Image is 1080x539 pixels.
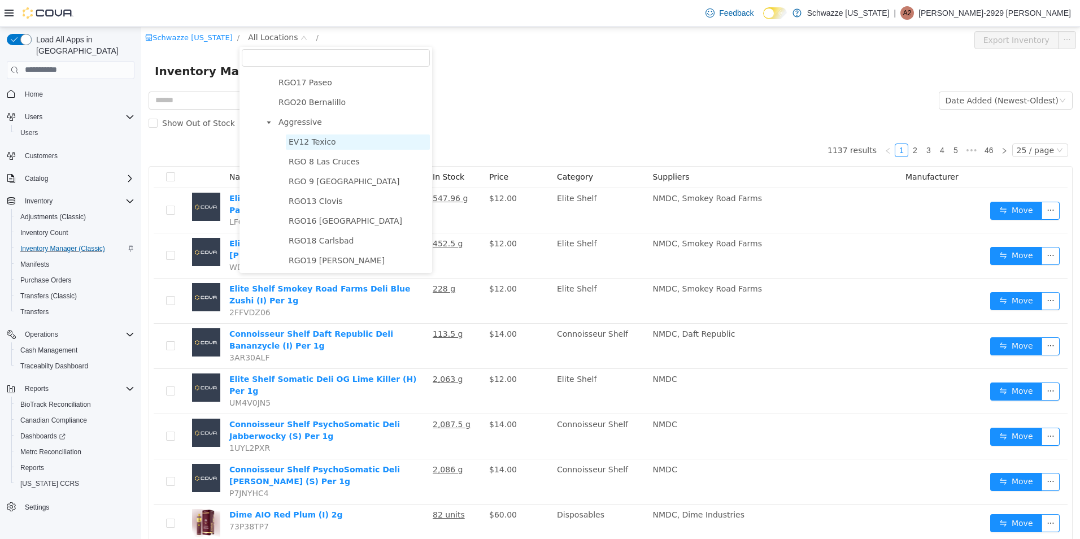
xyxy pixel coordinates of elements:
[16,359,93,373] a: Traceabilty Dashboard
[291,167,326,176] u: 547.96 g
[25,330,58,339] span: Operations
[51,301,79,329] img: Connoisseur Shelf Daft Republic Deli Bananzycle (I) Per 1g placeholder
[763,7,787,19] input: Dark Mode
[794,116,808,130] li: 4
[840,117,856,129] a: 46
[411,477,507,515] td: Disposables
[839,116,856,130] li: 46
[16,210,90,224] a: Adjustments (Classic)
[291,347,321,357] u: 2,063 g
[20,400,91,409] span: BioTrack Reconciliation
[147,150,259,159] span: RGO 9 [GEOGRAPHIC_DATA]
[134,68,289,83] span: RGO20 Bernalillo
[821,116,839,130] li: Next 5 Pages
[88,212,247,233] a: Elite Shelf Smokey Road Farms Deli [PERSON_NAME] (I) Per 1g
[900,310,918,328] button: icon: ellipsis
[781,117,794,129] a: 3
[16,414,92,427] a: Canadian Compliance
[147,169,202,179] span: RGO13 Clovis
[51,392,79,420] img: Connoisseur Shelf PsychoSomatic Deli Jabberwocky (S) Per 1g placeholder
[16,226,134,240] span: Inventory Count
[16,242,134,255] span: Inventory Manager (Classic)
[291,257,314,266] u: 228 g
[767,116,781,130] li: 2
[856,116,870,130] li: Next Page
[147,209,213,218] span: RGO18 Carlsbad
[411,432,507,477] td: Connoisseur Shelf
[16,289,81,303] a: Transfers (Classic)
[20,172,134,185] span: Catalog
[16,273,134,287] span: Purchase Orders
[88,190,132,199] span: LFCMHPBM
[88,302,252,323] a: Connoisseur Shelf Daft Republic Deli Bananzycle (I) Per 1g
[900,487,918,505] button: icon: ellipsis
[134,48,289,63] span: RGO17 Paseo
[25,90,43,99] span: Home
[145,167,289,182] span: RGO13 Clovis
[918,6,1071,20] p: [PERSON_NAME]-2929 [PERSON_NAME]
[348,212,376,221] span: $12.00
[20,432,66,441] span: Dashboards
[512,302,594,311] span: NMDC, Daft Republic
[808,116,821,130] li: 5
[291,212,321,221] u: 452.5 g
[291,393,329,402] u: 2,087.5 g
[88,347,276,368] a: Elite Shelf Somatic Deli OG Lime Killer (H) Per 1g
[88,495,128,504] span: 73P38TP7
[20,463,44,472] span: Reports
[917,4,935,22] button: icon: ellipsis
[512,393,536,402] span: NMDC
[416,145,452,154] span: Category
[900,6,914,20] div: Adrian-2929 Telles
[348,347,376,357] span: $12.00
[686,116,735,130] li: 1137 results
[20,501,54,514] a: Settings
[16,359,134,373] span: Traceabilty Dashboard
[849,220,901,238] button: icon: swapMove
[16,461,134,475] span: Reports
[145,206,289,221] span: RGO18 Carlsbad
[900,401,918,419] button: icon: ellipsis
[11,342,139,358] button: Cash Management
[701,2,758,24] a: Feedback
[860,120,866,127] i: icon: right
[512,438,536,447] span: NMDC
[20,172,53,185] button: Catalog
[20,447,81,457] span: Metrc Reconciliation
[125,93,130,98] i: icon: caret-down
[51,211,79,239] img: Elite Shelf Smokey Road Farms Deli Dulce De Uva (I) Per 1g placeholder
[16,445,86,459] a: Metrc Reconciliation
[137,51,191,60] span: RGO17 Paseo
[20,382,53,395] button: Reports
[88,145,111,154] span: Name
[918,70,925,78] i: icon: down
[145,127,289,142] span: RGO 8 Las Cruces
[11,241,139,257] button: Inventory Manager (Classic)
[88,281,129,290] span: 2FFVDZ06
[768,117,780,129] a: 2
[134,88,289,103] span: Aggressive
[16,258,54,271] a: Manifests
[137,71,204,80] span: RGO20 Bernalillo
[11,358,139,374] button: Traceabilty Dashboard
[88,167,247,188] a: Elite Shelf Smokey Road Farms Deli Pancakes (I) Per 1g
[16,429,70,443] a: Dashboards
[16,398,134,411] span: BioTrack Reconciliation
[20,479,79,488] span: [US_STATE] CCRS
[88,371,129,380] span: UM4V0JN5
[2,498,139,515] button: Settings
[20,276,72,285] span: Purchase Orders
[20,228,68,237] span: Inventory Count
[16,305,53,319] a: Transfers
[20,362,88,371] span: Traceabilty Dashboard
[88,257,269,278] a: Elite Shelf Smokey Road Farms Deli Blue Zushi (I) Per 1g
[25,112,42,121] span: Users
[2,193,139,209] button: Inventory
[512,347,536,357] span: NMDC
[25,151,58,160] span: Customers
[16,126,134,140] span: Users
[16,258,134,271] span: Manifests
[411,297,507,342] td: Connoisseur Shelf
[20,149,134,163] span: Customers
